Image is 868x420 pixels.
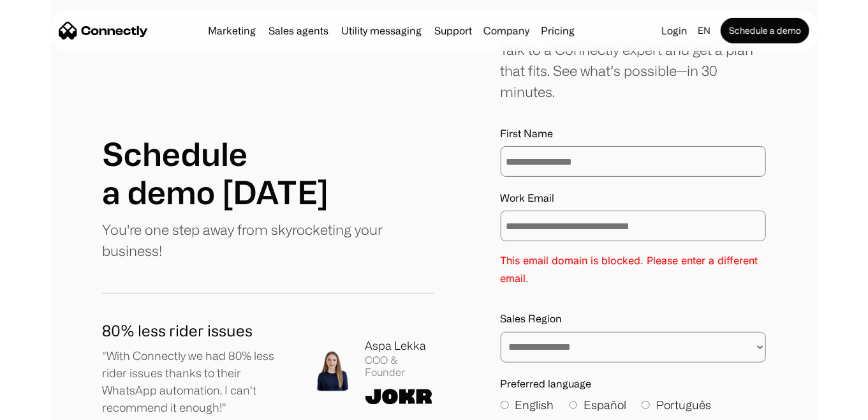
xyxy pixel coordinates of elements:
[263,26,334,36] a: Sales agents
[480,22,533,40] div: Company
[536,26,580,36] a: Pricing
[501,192,766,204] label: Work Email
[698,22,710,40] div: en
[501,378,766,390] label: Preferred language
[429,26,477,36] a: Support
[501,313,766,325] label: Sales Region
[721,18,809,43] a: Schedule a demo
[656,22,693,40] a: Login
[102,319,291,342] h1: 80% less rider issues
[102,347,291,416] p: "With Connectly we had 80% less rider issues thanks to their WhatsApp automation. I can't recomme...
[365,337,434,354] div: Aspa Lekka
[501,251,766,287] p: This email domain is blocked. Please enter a different email.
[483,22,529,40] div: Company
[59,21,148,40] a: home
[570,396,627,414] label: Español
[501,396,554,414] label: English
[642,396,711,414] label: Português
[642,401,650,409] input: Português
[203,26,261,36] a: Marketing
[13,396,77,416] aside: Language selected: English
[501,401,509,409] input: English
[693,22,718,40] div: en
[26,398,77,416] ul: Language list
[102,135,328,211] h1: Schedule a demo [DATE]
[501,39,766,102] div: Talk to a Connectly expert and get a plan that fits. See what’s possible—in 30 minutes.
[102,219,434,261] p: You're one step away from skyrocketing your business!
[570,401,578,409] input: Español
[336,26,427,36] a: Utility messaging
[501,128,766,140] label: First Name
[365,354,434,379] div: COO & Founder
